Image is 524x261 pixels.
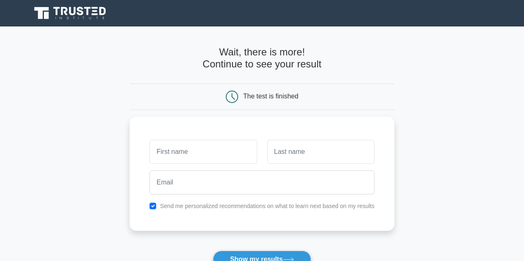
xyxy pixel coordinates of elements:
[150,170,374,194] input: Email
[267,140,374,164] input: Last name
[243,93,298,100] div: The test is finished
[160,203,374,209] label: Send me personalized recommendations on what to learn next based on my results
[150,140,257,164] input: First name
[130,46,394,70] h4: Wait, there is more! Continue to see your result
